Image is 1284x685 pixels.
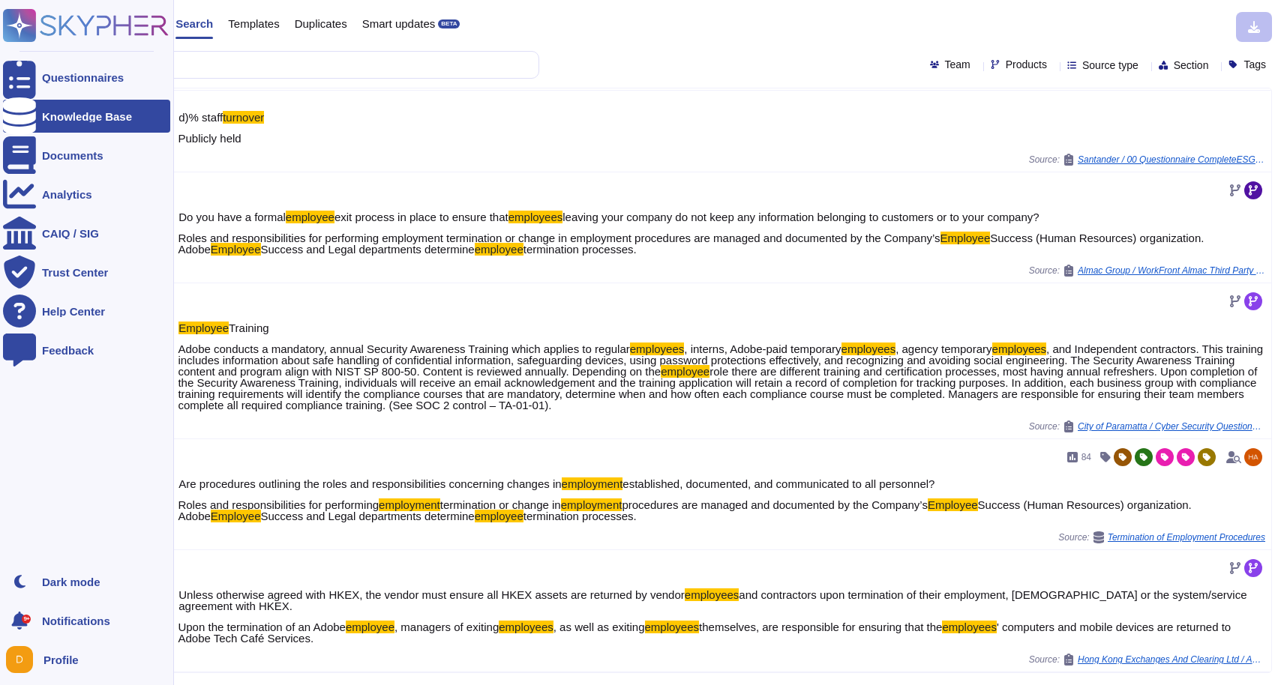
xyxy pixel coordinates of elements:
[42,189,92,200] div: Analytics
[42,111,132,122] div: Knowledge Base
[1078,155,1265,164] span: Santander / 00 Questionnaire CompleteESG 2023 (1)
[684,342,841,355] span: , interns, Adobe-paid temporary
[3,334,170,366] a: Feedback
[440,498,561,511] span: termination or change in
[178,111,223,124] span: d)% staff
[523,243,637,256] span: termination processes.
[42,228,99,239] div: CAIQ / SIG
[211,243,261,256] mark: Employee
[178,621,1231,645] span: ' computers and mobile devices are returned to Adobe Tech Café Services.
[229,322,269,334] span: Training
[1078,655,1265,664] span: Hong Kong Exchanges And Clearing Ltd / Appendix G Security Requirements
[334,211,508,223] span: exit process in place to ensure that
[1108,533,1265,542] span: Termination of Employment Procedures
[1029,265,1265,277] span: Source:
[3,256,170,289] a: Trust Center
[1081,453,1091,462] span: 84
[286,211,334,223] mark: employee
[178,365,1257,411] span: role there are different training and certification processes, most having annual refreshers. Upo...
[178,132,241,145] span: Publicly held
[178,477,561,490] span: Are procedures outlining the roles and responsibilities concerning changes in
[3,139,170,172] a: Documents
[1078,266,1265,275] span: Almac Group / WorkFront Almac Third Party Security Questionnaire V2
[475,510,523,522] mark: employee
[438,19,460,28] div: BETA
[1243,59,1266,70] span: Tags
[228,18,279,29] span: Templates
[295,18,347,29] span: Duplicates
[1006,59,1047,70] span: Products
[562,477,623,490] mark: employment
[346,621,394,633] mark: employee
[945,59,970,70] span: Team
[1029,654,1265,666] span: Source:
[42,150,103,161] div: Documents
[261,510,475,522] span: Success and Legal departments determine
[42,72,124,83] div: Questionnaires
[630,342,685,355] mark: employees
[622,477,934,490] span: established, documented, and communicated to all personnel?
[261,243,475,256] span: Success and Legal departments determine
[178,621,346,633] span: Upon the termination of an Adobe
[178,588,685,601] span: Unless otherwise agreed with HKEX, the vendor must ensure all HKEX assets are returned by vendor
[178,322,229,334] mark: Employee
[992,342,1047,355] mark: employees
[1058,531,1265,543] span: Source:
[928,498,978,511] mark: Employee
[42,345,94,356] div: Feedback
[178,232,1204,256] span: Success (Human Resources) organization. Adobe
[1082,60,1138,70] span: Source type
[841,342,896,355] mark: employees
[3,295,170,328] a: Help Center
[43,654,79,666] span: Profile
[3,217,170,250] a: CAIQ / SIG
[379,498,440,511] mark: employment
[175,18,213,29] span: Search
[178,498,1191,522] span: Success (Human Resources) organization. Adobe
[178,232,940,244] span: Roles and responsibilities for performing employment termination or change in employment procedur...
[685,588,739,601] mark: employees
[1174,60,1209,70] span: Section
[1078,422,1265,431] span: City of Paramatta / Cyber Security Questionnaire for Third Parties
[499,621,553,633] mark: employees
[475,243,523,256] mark: employee
[523,510,637,522] span: termination processes.
[561,498,622,511] mark: employment
[645,621,700,633] mark: employees
[59,52,523,78] input: Search a question or template...
[211,510,261,522] mark: Employee
[3,178,170,211] a: Analytics
[942,621,997,633] mark: employees
[3,61,170,94] a: Questionnaires
[42,306,105,317] div: Help Center
[661,365,709,378] mark: employee
[178,342,629,355] span: Adobe conducts a mandatory, annual Security Awareness Training which applies to regular
[553,621,645,633] span: , as well as exiting
[42,576,100,588] div: Dark mode
[3,100,170,133] a: Knowledge Base
[394,621,499,633] span: , managers of exiting
[1029,420,1265,432] span: Source:
[562,211,1039,223] span: leaving your company do not keep any information belonging to customers or to your company?
[508,211,563,223] mark: employees
[1029,154,1265,166] span: Source:
[22,615,31,624] div: 9+
[42,267,108,278] div: Trust Center
[895,342,991,355] span: , agency temporary
[223,111,264,124] mark: turnover
[622,498,927,511] span: procedures are managed and documented by the Company’s
[1244,448,1262,466] img: user
[3,643,43,676] button: user
[6,646,33,673] img: user
[699,621,942,633] span: themselves, are responsible for ensuring that the
[42,615,110,627] span: Notifications
[178,498,379,511] span: Roles and responsibilities for performing
[178,211,286,223] span: Do you have a formal
[178,588,1246,612] span: and contractors upon termination of their employment, [DEMOGRAPHIC_DATA] or the system/service ag...
[178,342,1263,378] span: , and Independent contractors. This training includes information about safe handling of confiden...
[940,232,991,244] mark: Employee
[362,18,436,29] span: Smart updates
